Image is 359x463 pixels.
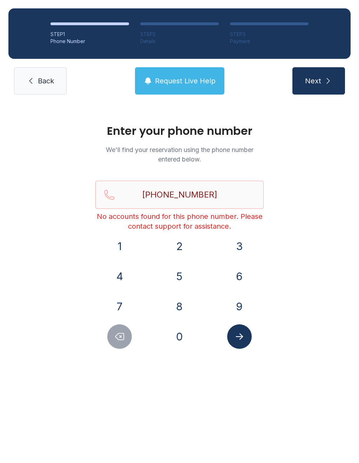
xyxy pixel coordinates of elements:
[50,38,129,45] div: Phone Number
[230,38,309,45] div: Payment
[227,294,252,319] button: 9
[107,294,132,319] button: 7
[140,31,219,38] div: STEP 2
[95,145,264,164] p: We'll find your reservation using the phone number entered below.
[107,324,132,349] button: Delete number
[227,234,252,258] button: 3
[167,324,192,349] button: 0
[305,76,321,86] span: Next
[95,181,264,209] input: Reservation phone number
[155,76,216,86] span: Request Live Help
[50,31,129,38] div: STEP 1
[38,76,54,86] span: Back
[230,31,309,38] div: STEP 3
[167,264,192,289] button: 5
[140,38,219,45] div: Details
[95,212,264,231] div: No accounts found for this phone number. Please contact support for assistance.
[107,264,132,289] button: 4
[107,234,132,258] button: 1
[227,324,252,349] button: Submit lookup form
[167,294,192,319] button: 8
[95,125,264,137] h1: Enter your phone number
[227,264,252,289] button: 6
[167,234,192,258] button: 2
